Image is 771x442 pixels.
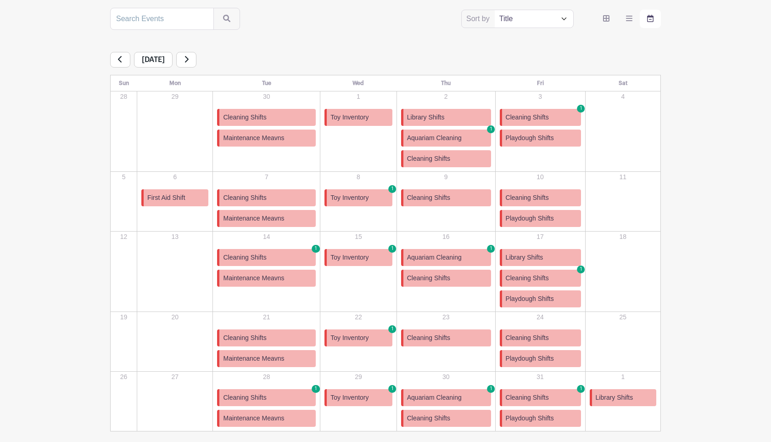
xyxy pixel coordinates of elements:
p: 1 [321,92,396,102]
a: Library Shifts [590,389,656,406]
span: Maintenance Meavns [223,273,284,283]
a: Cleaning Shifts [500,329,581,346]
p: 2 [397,92,495,102]
span: Cleaning Shifts [407,154,450,164]
a: Cleaning Shifts [401,329,491,346]
p: 31 [496,372,585,382]
a: First Aid Shift [141,189,208,206]
a: Cleaning Shifts [217,189,316,206]
p: 16 [397,232,495,242]
span: Toy Inventory [330,393,369,402]
a: Cleaning Shifts 1 [500,389,581,406]
p: 18 [586,232,660,242]
span: Cleaning Shifts [223,333,266,343]
th: Sun [111,75,137,91]
a: Cleaning Shifts [401,410,491,427]
a: Cleaning Shifts [401,270,491,287]
p: 26 [111,372,136,382]
p: 30 [397,372,495,382]
p: 29 [138,92,212,102]
a: Cleaning Shifts [217,329,316,346]
span: 1 [487,245,495,253]
th: Thu [397,75,495,91]
p: 1 [586,372,660,382]
a: Playdough Shifts [500,410,581,427]
label: Sort by [466,13,492,24]
div: order and view [596,10,661,28]
p: 28 [213,372,319,382]
span: Cleaning Shifts [223,393,266,402]
p: 19 [111,312,136,322]
p: 5 [111,172,136,182]
span: 1 [577,385,585,393]
a: Cleaning Shifts 1 [500,109,581,126]
span: Playdough Shifts [506,214,554,223]
span: Cleaning Shifts [506,393,549,402]
th: Mon [137,75,213,91]
a: Aquariam Cleaning 1 [401,389,491,406]
th: Fri [495,75,585,91]
p: 9 [397,172,495,182]
span: 1 [388,325,397,334]
span: Cleaning Shifts [407,193,450,203]
span: 1 [487,385,495,393]
p: 24 [496,312,585,322]
a: Playdough Shifts [500,350,581,367]
span: Toy Inventory [330,113,369,122]
span: Maintenance Meavns [223,133,284,143]
span: Maintenance Meavns [223,354,284,363]
span: Cleaning Shifts [223,253,266,262]
a: Library Shifts [401,109,491,126]
span: Maintenance Meavns [223,214,284,223]
p: 27 [138,372,212,382]
a: Aquariam Cleaning 1 [401,130,491,147]
a: Cleaning Shifts [401,150,491,167]
span: Toy Inventory [330,253,369,262]
span: Maintenance Meavns [223,414,284,423]
a: Cleaning Shifts [500,189,581,206]
span: 1 [577,105,585,113]
a: Maintenance Meavns [217,130,316,147]
span: First Aid Shift [147,193,185,203]
a: Maintenance Meavns [217,210,316,227]
a: Maintenance Meavns [217,410,316,427]
span: Playdough Shifts [506,133,554,143]
span: Cleaning Shifts [407,414,450,423]
span: 1 [388,185,397,193]
span: 1 [388,385,397,393]
span: Playdough Shifts [506,354,554,363]
a: Cleaning Shifts 1 [500,270,581,287]
p: 4 [586,92,660,102]
a: Maintenance Meavns [217,270,316,287]
a: Playdough Shifts [500,290,581,307]
th: Sat [585,75,660,91]
span: Cleaning Shifts [506,273,549,283]
a: Playdough Shifts [500,210,581,227]
a: Cleaning Shifts 1 [217,249,316,266]
a: Toy Inventory 1 [324,249,392,266]
span: Cleaning Shifts [407,333,450,343]
span: Cleaning Shifts [223,113,266,122]
input: Search Events [110,8,214,30]
p: 8 [321,172,396,182]
p: 25 [586,312,660,322]
a: Library Shifts [500,249,581,266]
span: Library Shifts [407,113,445,122]
span: 1 [388,245,397,253]
a: Toy Inventory 1 [324,189,392,206]
p: 3 [496,92,585,102]
p: 22 [321,312,396,322]
span: 1 [312,385,320,393]
a: Cleaning Shifts [401,189,491,206]
span: Playdough Shifts [506,294,554,304]
a: Aquariam Cleaning 1 [401,249,491,266]
span: Library Shifts [506,253,543,262]
p: 29 [321,372,396,382]
a: Toy Inventory 1 [324,389,392,406]
span: Aquariam Cleaning [407,133,462,143]
p: 14 [213,232,319,242]
span: Toy Inventory [330,333,369,343]
p: 20 [138,312,212,322]
span: 1 [577,266,585,274]
a: Cleaning Shifts [217,109,316,126]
